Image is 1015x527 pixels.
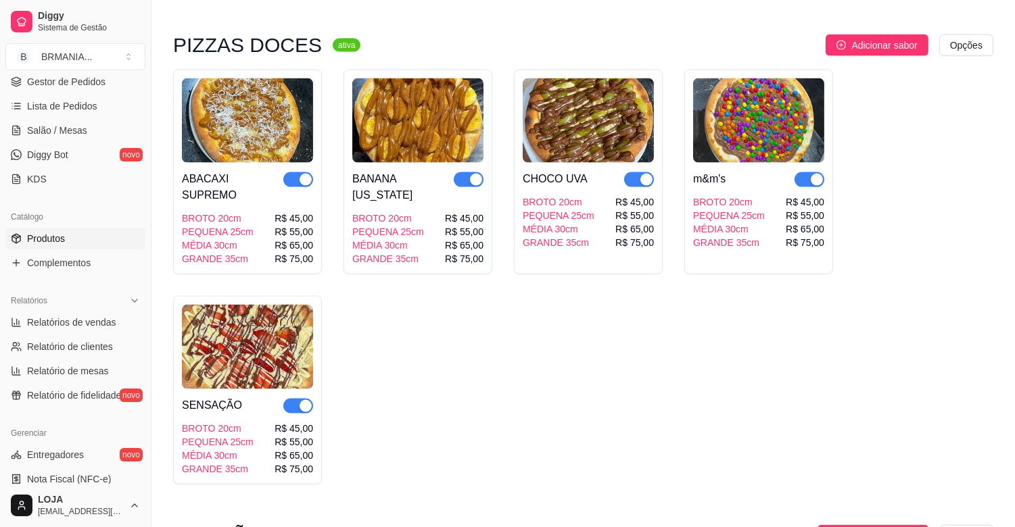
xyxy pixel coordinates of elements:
span: Adicionar sabor [851,38,917,53]
span: Nota Fiscal (NFC-e) [27,472,111,486]
div: PEQUENA 25cm [352,225,424,239]
div: BROTO 20cm [182,422,254,435]
span: Entregadores [27,448,84,461]
div: PEQUENA 25cm [693,209,765,222]
span: Diggy Bot [27,148,68,161]
a: Relatório de fidelidadenovo [5,384,145,406]
div: ABACAXI SUPREMO [182,171,283,203]
img: product-image [693,78,824,163]
div: Catálogo [5,206,145,228]
span: B [17,50,30,64]
div: R$ 65,00 [445,239,483,252]
a: Relatório de mesas [5,360,145,382]
div: PEQUENA 25cm [182,225,254,239]
div: R$ 75,00 [445,252,483,266]
a: Entregadoresnovo [5,444,145,466]
div: R$ 65,00 [615,222,654,236]
div: MÉDIA 30cm [523,222,594,236]
div: R$ 55,00 [275,435,313,449]
span: Relatório de fidelidade [27,388,121,402]
div: BRMANIA ... [41,50,92,64]
span: LOJA [38,494,124,506]
div: MÉDIA 30cm [693,222,765,236]
a: Relatórios de vendas [5,311,145,333]
div: BROTO 20cm [352,211,424,225]
span: Relatórios de vendas [27,316,116,329]
span: Opções [950,38,983,53]
a: KDS [5,168,145,190]
button: Adicionar sabor [826,34,928,56]
div: MÉDIA 30cm [182,449,254,462]
h3: PIZZAS DOCES [173,37,322,53]
div: R$ 75,00 [615,236,654,249]
div: m&m's [693,171,726,187]
a: Salão / Mesas [5,120,145,141]
button: Select a team [5,43,145,70]
img: product-image [352,78,483,163]
button: Opções [939,34,993,56]
div: BROTO 20cm [693,195,765,209]
span: Diggy [38,10,140,22]
div: BROTO 20cm [182,211,254,225]
span: Produtos [27,232,65,245]
a: DiggySistema de Gestão [5,5,145,38]
img: product-image [523,78,654,163]
sup: ativa [333,39,360,52]
div: R$ 55,00 [615,209,654,222]
div: SENSAÇÃO [182,397,242,413]
div: PEQUENA 25cm [523,209,594,222]
div: R$ 45,00 [615,195,654,209]
a: Produtos [5,228,145,249]
span: KDS [27,172,47,186]
span: Relatório de mesas [27,364,109,378]
div: R$ 45,00 [275,211,313,225]
a: Nota Fiscal (NFC-e) [5,468,145,490]
div: GRANDE 35cm [352,252,424,266]
div: GRANDE 35cm [182,462,254,476]
div: Gerenciar [5,422,145,444]
div: R$ 45,00 [445,211,483,225]
span: [EMAIL_ADDRESS][DOMAIN_NAME] [38,506,124,517]
div: R$ 75,00 [275,462,313,476]
div: R$ 45,00 [275,422,313,435]
button: LOJA[EMAIL_ADDRESS][DOMAIN_NAME] [5,489,145,522]
div: BROTO 20cm [523,195,594,209]
span: Lista de Pedidos [27,99,97,113]
a: Lista de Pedidos [5,95,145,117]
img: product-image [182,78,313,163]
a: Complementos [5,252,145,274]
div: GRANDE 35cm [523,236,594,249]
span: Relatório de clientes [27,340,113,353]
div: CHOCO UVA [523,171,588,187]
div: PEQUENA 25cm [182,435,254,449]
div: GRANDE 35cm [693,236,765,249]
div: R$ 65,00 [786,222,824,236]
span: Sistema de Gestão [38,22,140,33]
div: R$ 65,00 [275,239,313,252]
span: Gestor de Pedidos [27,75,105,89]
div: GRANDE 35cm [182,252,254,266]
div: R$ 55,00 [275,225,313,239]
div: R$ 55,00 [445,225,483,239]
img: product-image [182,305,313,389]
div: R$ 75,00 [786,236,824,249]
a: Diggy Botnovo [5,144,145,166]
div: MÉDIA 30cm [182,239,254,252]
span: plus-circle [836,41,846,50]
a: Gestor de Pedidos [5,71,145,93]
div: R$ 65,00 [275,449,313,462]
span: Complementos [27,256,91,270]
div: BANANA [US_STATE] [352,171,454,203]
span: Salão / Mesas [27,124,87,137]
div: MÉDIA 30cm [352,239,424,252]
span: Relatórios [11,295,47,306]
div: R$ 45,00 [786,195,824,209]
a: Relatório de clientes [5,336,145,357]
div: R$ 55,00 [786,209,824,222]
div: R$ 75,00 [275,252,313,266]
